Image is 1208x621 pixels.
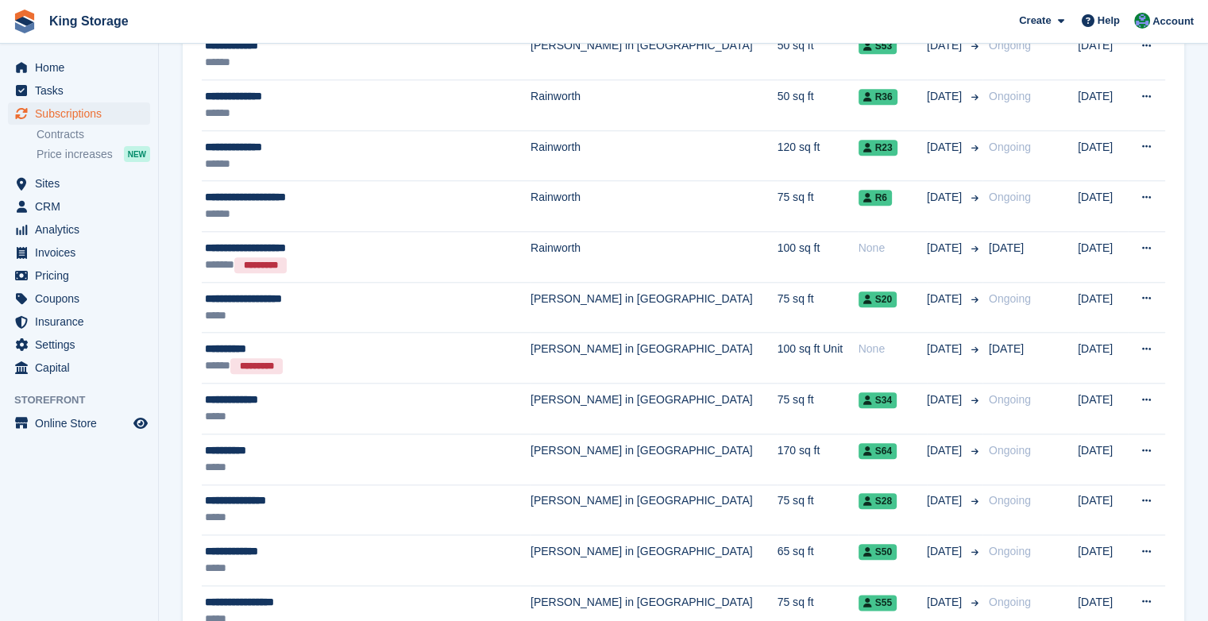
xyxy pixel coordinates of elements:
span: [DATE] [927,88,965,105]
a: menu [8,241,150,264]
span: [DATE] [927,240,965,256]
span: [DATE] [927,594,965,611]
td: 120 sq ft [778,130,859,181]
span: Ongoing [989,393,1031,406]
a: menu [8,218,150,241]
span: Ongoing [989,596,1031,608]
span: Sites [35,172,130,195]
a: Preview store [131,414,150,433]
span: Storefront [14,392,158,408]
td: [DATE] [1078,80,1128,131]
td: [DATE] [1078,434,1128,484]
span: Ongoing [989,90,1031,102]
span: Pricing [35,264,130,287]
td: [PERSON_NAME] in [GEOGRAPHIC_DATA] [531,484,778,535]
span: S64 [859,443,897,459]
span: Subscriptions [35,102,130,125]
a: menu [8,172,150,195]
span: [DATE] [927,543,965,560]
span: Ongoing [989,39,1031,52]
td: Rainworth [531,232,778,283]
a: menu [8,79,150,102]
span: Account [1152,13,1194,29]
span: S55 [859,595,897,611]
span: [DATE] [927,139,965,156]
td: [DATE] [1078,384,1128,434]
img: John King [1134,13,1150,29]
a: menu [8,310,150,333]
span: [DATE] [927,291,965,307]
span: Ongoing [989,494,1031,507]
span: Invoices [35,241,130,264]
span: [DATE] [989,241,1024,254]
span: Insurance [35,310,130,333]
span: R23 [859,140,897,156]
span: Coupons [35,287,130,310]
td: [PERSON_NAME] in [GEOGRAPHIC_DATA] [531,29,778,80]
div: None [859,240,927,256]
td: 100 sq ft Unit [778,333,859,384]
span: Online Store [35,412,130,434]
td: [DATE] [1078,282,1128,333]
a: King Storage [43,8,135,34]
td: 170 sq ft [778,434,859,484]
td: [DATE] [1078,130,1128,181]
td: Rainworth [531,80,778,131]
span: [DATE] [927,442,965,459]
td: 50 sq ft [778,80,859,131]
span: S53 [859,38,897,54]
a: menu [8,412,150,434]
div: NEW [124,146,150,162]
span: [DATE] [927,189,965,206]
span: S20 [859,291,897,307]
td: Rainworth [531,181,778,232]
td: [DATE] [1078,333,1128,384]
td: 100 sq ft [778,232,859,283]
span: Capital [35,357,130,379]
a: menu [8,334,150,356]
span: S50 [859,544,897,560]
span: S28 [859,493,897,509]
td: 75 sq ft [778,384,859,434]
span: Create [1019,13,1051,29]
div: None [859,341,927,357]
a: menu [8,56,150,79]
span: Home [35,56,130,79]
td: [PERSON_NAME] in [GEOGRAPHIC_DATA] [531,535,778,586]
span: [DATE] [927,341,965,357]
td: 75 sq ft [778,484,859,535]
td: [PERSON_NAME] in [GEOGRAPHIC_DATA] [531,384,778,434]
a: menu [8,195,150,218]
span: Ongoing [989,292,1031,305]
td: [PERSON_NAME] in [GEOGRAPHIC_DATA] [531,434,778,484]
span: Ongoing [989,545,1031,557]
span: CRM [35,195,130,218]
td: 75 sq ft [778,181,859,232]
td: [DATE] [1078,484,1128,535]
span: Ongoing [989,141,1031,153]
td: [PERSON_NAME] in [GEOGRAPHIC_DATA] [531,333,778,384]
td: [PERSON_NAME] in [GEOGRAPHIC_DATA] [531,282,778,333]
td: Rainworth [531,130,778,181]
span: [DATE] [927,492,965,509]
span: [DATE] [927,391,965,408]
span: Ongoing [989,191,1031,203]
span: [DATE] [989,342,1024,355]
a: menu [8,357,150,379]
td: [DATE] [1078,535,1128,586]
a: menu [8,264,150,287]
td: [DATE] [1078,29,1128,80]
td: [DATE] [1078,232,1128,283]
td: [DATE] [1078,181,1128,232]
td: 50 sq ft [778,29,859,80]
a: menu [8,102,150,125]
span: Ongoing [989,444,1031,457]
a: menu [8,287,150,310]
a: Price increases NEW [37,145,150,163]
span: Tasks [35,79,130,102]
span: Help [1098,13,1120,29]
span: S34 [859,392,897,408]
td: 65 sq ft [778,535,859,586]
span: Analytics [35,218,130,241]
span: Settings [35,334,130,356]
